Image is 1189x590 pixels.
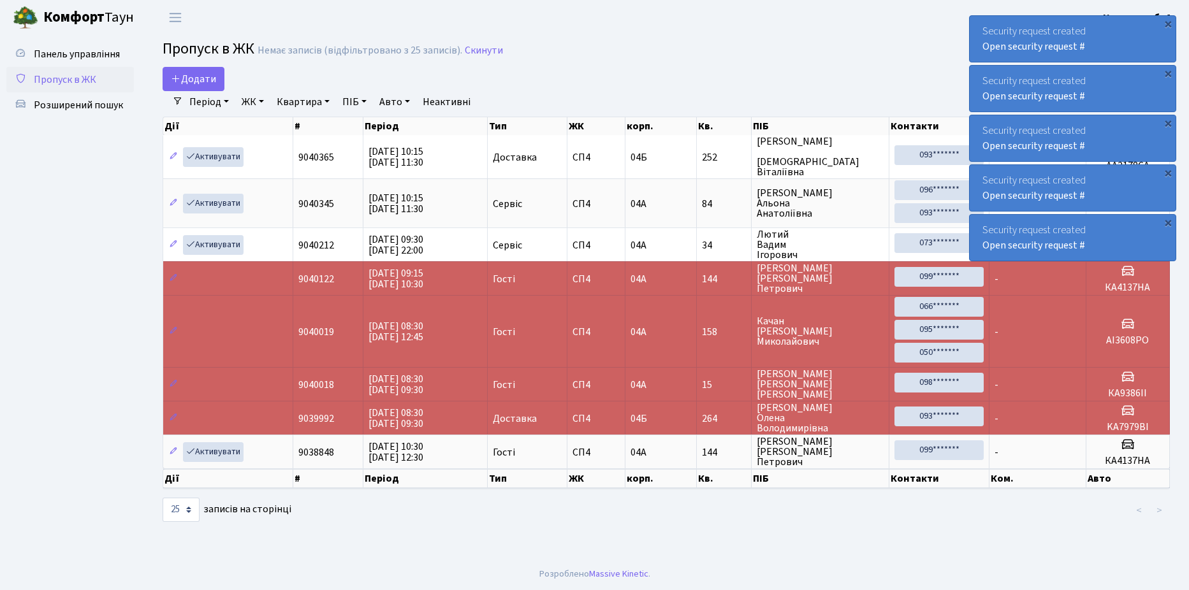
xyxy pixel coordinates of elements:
[493,447,515,457] span: Гості
[34,73,96,87] span: Пропуск в ЖК
[293,469,364,488] th: #
[368,145,423,169] span: [DATE] 10:15 [DATE] 11:30
[1091,282,1164,294] h5: КА4137НА
[6,92,134,118] a: Розширений пошук
[702,199,746,209] span: 84
[488,117,567,135] th: Тип
[995,412,998,426] span: -
[1091,335,1164,347] h5: АІ3608РО
[183,147,244,167] a: Активувати
[970,165,1176,211] div: Security request created
[757,263,884,294] span: [PERSON_NAME] [PERSON_NAME] Петрович
[43,7,134,29] span: Таун
[631,412,647,426] span: 04Б
[493,240,522,250] span: Сервіс
[631,325,646,339] span: 04А
[573,152,620,162] span: СП4
[567,117,625,135] th: ЖК
[573,380,620,390] span: СП4
[757,316,884,347] span: Качан [PERSON_NAME] Миколайович
[418,91,476,113] a: Неактивні
[363,117,488,135] th: Період
[702,274,746,284] span: 144
[631,238,646,252] span: 04А
[697,469,752,488] th: Кв.
[1162,117,1174,129] div: ×
[1162,17,1174,30] div: ×
[631,445,646,459] span: 04А
[970,66,1176,112] div: Security request created
[237,91,269,113] a: ЖК
[43,7,105,27] b: Комфорт
[573,240,620,250] span: СП4
[757,229,884,260] span: Лютий Вадим Ігорович
[368,191,423,216] span: [DATE] 10:15 [DATE] 11:30
[1103,10,1174,25] a: Консьєрж б. 4.
[298,445,334,459] span: 9038848
[889,469,989,488] th: Контакти
[293,117,364,135] th: #
[567,469,625,488] th: ЖК
[183,194,244,213] a: Активувати
[589,567,648,580] a: Massive Kinetic
[163,498,200,522] select: записів на сторінці
[573,274,620,284] span: СП4
[298,150,334,164] span: 9040365
[995,445,998,459] span: -
[757,436,884,467] span: [PERSON_NAME] [PERSON_NAME] Петрович
[298,412,334,426] span: 9039992
[465,45,503,57] a: Скинути
[970,215,1176,261] div: Security request created
[970,115,1176,161] div: Security request created
[1086,469,1170,488] th: Авто
[337,91,372,113] a: ПІБ
[1162,67,1174,80] div: ×
[573,199,620,209] span: СП4
[631,378,646,392] span: 04А
[163,498,291,522] label: записів на сторінці
[573,447,620,457] span: СП4
[34,98,123,112] span: Розширений пошук
[163,117,293,135] th: Дії
[6,67,134,92] a: Пропуск в ЖК
[702,414,746,424] span: 264
[702,380,746,390] span: 15
[752,469,889,488] th: ПІБ
[982,89,1085,103] a: Open security request #
[889,117,989,135] th: Контакти
[488,469,567,488] th: Тип
[995,378,998,392] span: -
[982,238,1085,252] a: Open security request #
[493,414,537,424] span: Доставка
[298,197,334,211] span: 9040345
[171,72,216,86] span: Додати
[368,406,423,431] span: [DATE] 08:30 [DATE] 09:30
[982,189,1085,203] a: Open security request #
[163,67,224,91] a: Додати
[298,238,334,252] span: 9040212
[1091,421,1164,433] h5: KA7979BI
[1162,216,1174,229] div: ×
[1091,387,1164,399] h5: КА9386ІІ
[757,369,884,399] span: [PERSON_NAME] [PERSON_NAME] [PERSON_NAME]
[989,469,1086,488] th: Ком.
[6,41,134,67] a: Панель управління
[368,319,423,344] span: [DATE] 08:30 [DATE] 12:45
[573,327,620,337] span: СП4
[702,240,746,250] span: 34
[995,325,998,339] span: -
[1103,11,1174,25] b: Консьєрж б. 4.
[573,414,620,424] span: СП4
[183,235,244,255] a: Активувати
[631,150,647,164] span: 04Б
[982,139,1085,153] a: Open security request #
[625,117,697,135] th: корп.
[757,136,884,177] span: [PERSON_NAME] [DEMOGRAPHIC_DATA] Віталіївна
[298,378,334,392] span: 9040018
[995,272,998,286] span: -
[493,327,515,337] span: Гості
[368,233,423,257] span: [DATE] 09:30 [DATE] 22:00
[298,272,334,286] span: 9040122
[982,40,1085,54] a: Open security request #
[34,47,120,61] span: Панель управління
